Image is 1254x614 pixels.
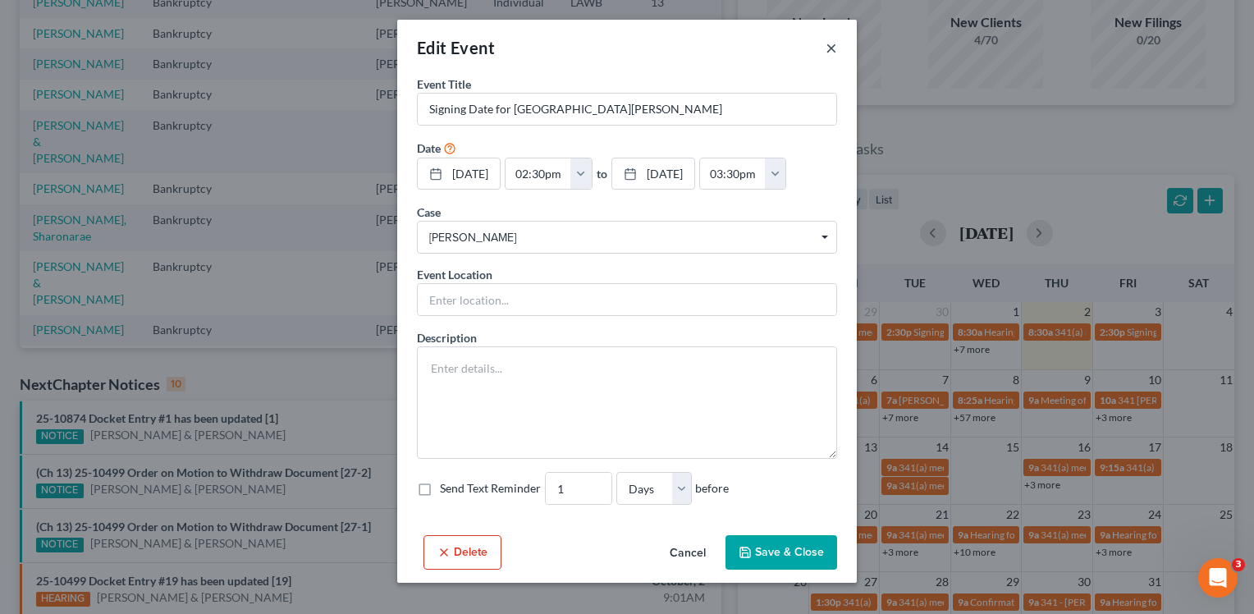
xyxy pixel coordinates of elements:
[695,480,729,497] span: before
[1232,558,1245,571] span: 3
[429,229,825,246] span: [PERSON_NAME]
[725,535,837,570] button: Save & Close
[506,158,571,190] input: -- : --
[423,535,501,570] button: Delete
[440,480,541,497] label: Send Text Reminder
[418,284,836,315] input: Enter location...
[417,266,492,283] label: Event Location
[1198,558,1238,598] iframe: Intercom live chat
[417,221,837,254] span: Select box activate
[612,158,694,190] a: [DATE]
[418,94,836,125] input: Enter event name...
[417,329,477,346] label: Description
[700,158,766,190] input: -- : --
[417,204,441,221] label: Case
[826,38,837,57] button: ×
[417,77,471,91] span: Event Title
[417,140,441,157] label: Date
[546,473,611,504] input: --
[418,158,500,190] a: [DATE]
[657,537,719,570] button: Cancel
[417,38,495,57] span: Edit Event
[597,165,607,182] label: to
